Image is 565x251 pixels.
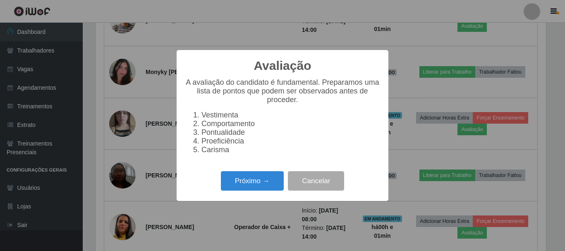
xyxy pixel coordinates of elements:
li: Comportamento [201,120,380,128]
p: A avaliação do candidato é fundamental. Preparamos uma lista de pontos que podem ser observados a... [185,78,380,104]
li: Vestimenta [201,111,380,120]
li: Proeficiência [201,137,380,146]
button: Cancelar [288,171,344,191]
li: Pontualidade [201,128,380,137]
li: Carisma [201,146,380,154]
h2: Avaliação [254,58,311,73]
button: Próximo → [221,171,284,191]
